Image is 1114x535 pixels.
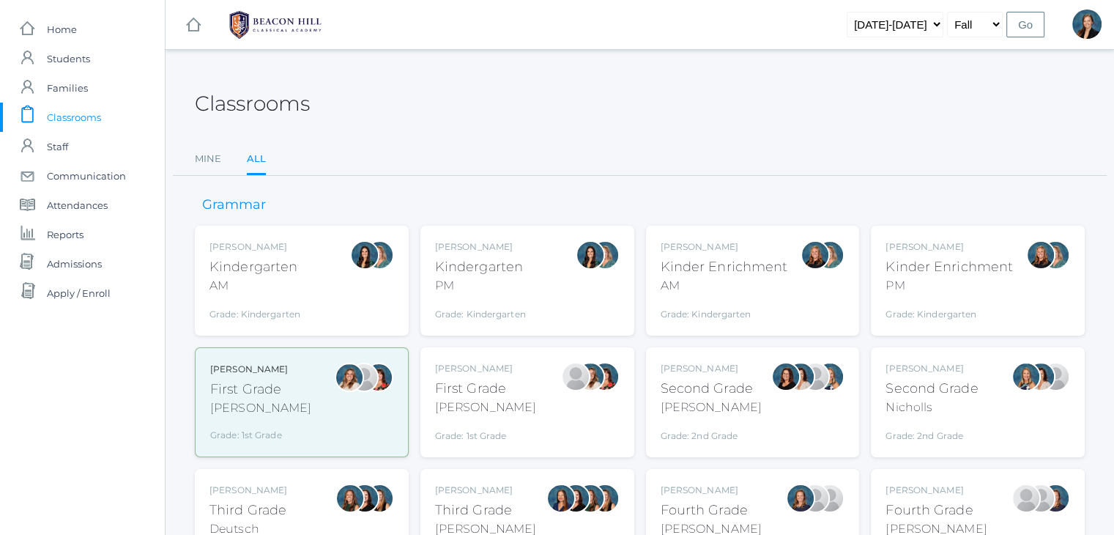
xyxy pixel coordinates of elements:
[209,277,300,295] div: AM
[885,379,978,399] div: Second Grade
[210,363,311,376] div: [PERSON_NAME]
[1006,12,1044,37] input: Go
[661,300,788,321] div: Grade: Kindergarten
[210,399,311,417] div: [PERSON_NAME]
[576,362,605,391] div: Liv Barber
[365,240,394,270] div: Maureen Doyle
[435,257,526,277] div: Kindergarten
[815,362,844,391] div: Courtney Nicholls
[885,240,1013,254] div: [PERSON_NAME]
[661,422,762,443] div: Grade: 2nd Grade
[576,484,605,513] div: Andrea Deutsch
[47,220,83,249] span: Reports
[209,240,300,254] div: [PERSON_NAME]
[661,399,762,416] div: [PERSON_NAME]
[546,484,576,513] div: Lori Webster
[435,399,536,416] div: [PERSON_NAME]
[590,362,620,391] div: Heather Wallock
[885,399,978,416] div: Nicholls
[435,501,536,520] div: Third Grade
[786,362,815,391] div: Cari Burke
[661,257,788,277] div: Kinder Enrichment
[885,362,978,375] div: [PERSON_NAME]
[47,278,111,308] span: Apply / Enroll
[661,379,762,399] div: Second Grade
[195,144,221,174] a: Mine
[435,240,526,254] div: [PERSON_NAME]
[801,362,830,391] div: Sarah Armstrong
[247,144,266,176] a: All
[885,257,1013,277] div: Kinder Enrichment
[364,363,393,392] div: Heather Wallock
[435,300,526,321] div: Grade: Kindergarten
[209,501,287,520] div: Third Grade
[661,277,788,295] div: AM
[209,484,287,497] div: [PERSON_NAME]
[885,277,1013,295] div: PM
[885,484,987,497] div: [PERSON_NAME]
[815,484,844,513] div: Heather Porter
[1026,362,1055,391] div: Cari Burke
[661,501,762,520] div: Fourth Grade
[195,198,273,213] h3: Grammar
[335,363,364,392] div: Liv Barber
[435,277,526,295] div: PM
[47,132,68,161] span: Staff
[365,484,394,513] div: Juliana Fowler
[1041,362,1070,391] div: Sarah Armstrong
[885,300,1013,321] div: Grade: Kindergarten
[1011,362,1041,391] div: Courtney Nicholls
[435,379,536,399] div: First Grade
[885,422,978,443] div: Grade: 2nd Grade
[47,249,102,278] span: Admissions
[47,15,77,44] span: Home
[350,240,379,270] div: Jordyn Dewey
[1011,484,1041,513] div: Lydia Chaffin
[335,484,365,513] div: Andrea Deutsch
[801,240,830,270] div: Nicole Dean
[815,240,844,270] div: Maureen Doyle
[561,362,590,391] div: Jaimie Watson
[47,161,126,191] span: Communication
[590,484,620,513] div: Juliana Fowler
[209,257,300,277] div: Kindergarten
[435,484,536,497] div: [PERSON_NAME]
[786,484,815,513] div: Ellie Bradley
[661,484,762,497] div: [PERSON_NAME]
[195,92,310,115] h2: Classrooms
[561,484,590,513] div: Katie Watters
[1041,484,1070,513] div: Ellie Bradley
[349,363,379,392] div: Jaimie Watson
[590,240,620,270] div: Maureen Doyle
[209,300,300,321] div: Grade: Kindergarten
[47,103,101,132] span: Classrooms
[210,423,311,442] div: Grade: 1st Grade
[661,362,762,375] div: [PERSON_NAME]
[1041,240,1070,270] div: Maureen Doyle
[47,191,108,220] span: Attendances
[801,484,830,513] div: Lydia Chaffin
[1072,10,1102,39] div: Allison Smith
[1026,484,1055,513] div: Heather Porter
[771,362,801,391] div: Emily Balli
[47,73,88,103] span: Families
[576,240,605,270] div: Jordyn Dewey
[885,501,987,520] div: Fourth Grade
[210,380,311,399] div: First Grade
[47,44,90,73] span: Students
[220,7,330,43] img: 1_BHCALogos-05.png
[435,362,536,375] div: [PERSON_NAME]
[661,240,788,254] div: [PERSON_NAME]
[1026,240,1055,270] div: Nicole Dean
[350,484,379,513] div: Katie Watters
[435,422,536,443] div: Grade: 1st Grade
